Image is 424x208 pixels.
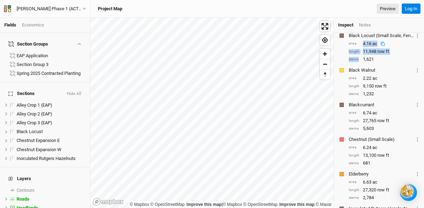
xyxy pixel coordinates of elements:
[375,83,387,89] span: row ft
[338,22,353,28] div: Inspect
[4,5,87,13] button: [PERSON_NAME] Phase 1 (ACTIVE 2024)
[17,138,60,143] span: Chestnut Expansion E
[76,42,82,46] button: Show section groups
[17,156,86,161] div: Inoculated Rutgers Hazelnuts
[415,31,420,40] button: Crop Usage
[349,102,414,108] div: Blackcurrant
[349,110,359,115] div: area
[349,118,420,124] div: 27,765
[320,69,330,79] button: Reset bearing to north
[320,21,330,31] span: Enter fullscreen
[17,147,61,152] span: Chestnut Expansion W
[349,125,420,132] div: 5,603
[349,41,359,46] div: area
[17,5,82,12] div: Corbin Hill Phase 1 (ACTIVE 2024)
[4,22,16,28] a: Fields
[130,202,149,207] a: Mapbox
[349,118,359,124] div: length
[17,147,86,153] div: Chestnut Expansion W
[349,67,414,73] div: Black Walnut
[17,71,86,76] div: Spring 2025 Contracted Planting
[8,91,35,96] span: Sections
[402,4,420,14] button: Log In
[349,179,420,185] div: 6.63
[363,41,388,47] div: 4.16
[349,76,359,81] div: area
[349,91,359,97] div: stems
[17,102,52,108] span: Alley Crop 1 (EAP)
[349,84,359,89] div: length
[349,152,420,159] div: 13,100
[243,202,278,207] a: OpenStreetMap
[320,59,330,69] button: Zoom out
[130,201,332,208] div: |
[400,184,417,201] div: Open Intercom Messenger
[377,118,389,124] span: row ft
[415,101,420,109] button: Crop Usage
[377,4,399,14] a: Preview
[415,170,420,178] button: Crop Usage
[223,202,242,207] a: Mapbox
[349,126,359,131] div: stems
[316,202,332,207] a: Maxar
[320,70,330,79] span: Reset bearing to north
[349,56,420,63] div: 1,621
[372,179,377,185] span: ac
[98,6,122,12] h3: Project Map
[349,57,359,62] div: stems
[17,196,29,202] span: Roads
[359,22,371,28] div: Notes
[377,41,388,47] button: Copy
[17,188,86,193] div: Contours
[349,195,359,201] div: stems
[320,49,330,59] button: Zoom in
[349,110,420,116] div: 6.74
[17,111,52,117] span: Alley Crop 2 (EAP)
[377,48,389,55] span: row ft
[66,91,82,96] button: Hide All
[349,160,420,166] div: 681
[349,195,420,201] div: 2,784
[17,102,86,108] div: Alley Crop 1 (EAP)
[377,152,389,159] span: row ft
[151,202,185,207] a: OpenStreetMap
[17,129,43,134] span: Black Locust
[349,32,414,39] div: Black Locust (Small Scale, Fenceposts Only)
[349,49,359,54] div: length
[349,161,359,166] div: stems
[349,171,414,177] div: Elderberry
[17,53,86,59] div: EAP Application
[22,22,44,28] div: Economics
[320,35,330,45] button: Find my location
[349,153,359,158] div: length
[349,91,420,97] div: 1,232
[17,120,52,125] span: Alley Crop 3 (EAP)
[415,135,420,143] button: Crop Usage
[279,202,314,207] a: Improve this map
[349,145,359,150] div: area
[17,129,86,135] div: Black Locust
[415,66,420,74] button: Crop Usage
[349,179,359,185] div: area
[349,75,420,82] div: 2.22
[90,18,334,208] canvas: Map
[377,187,389,193] span: row ft
[17,5,82,12] div: [PERSON_NAME] Phase 1 (ACTIVE 2024)
[372,41,377,46] span: ac
[17,196,86,202] div: Roads
[349,48,420,55] div: 11,948
[17,62,86,67] div: Section Group 3
[17,188,35,193] span: Contours
[372,110,377,116] span: ac
[349,188,359,193] div: length
[349,136,414,143] div: Chestnut (Small Scale)
[349,187,420,193] div: 27,320
[17,138,86,143] div: Chestnut Expansion E
[372,144,377,151] span: ac
[93,198,124,206] a: Mapbox logo
[17,156,76,161] span: Inoculated Rutgers Hazelnuts
[8,41,48,47] div: Section Groups
[349,83,420,89] div: 9,150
